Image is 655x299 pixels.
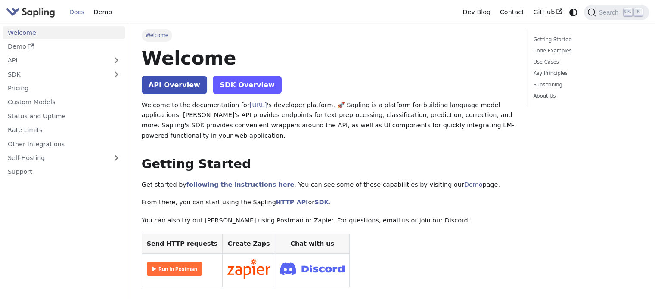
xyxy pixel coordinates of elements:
span: Search [596,9,624,16]
img: Join Discord [280,260,345,277]
span: Welcome [142,29,172,41]
h1: Welcome [142,46,514,70]
a: API [3,54,108,67]
button: Expand sidebar category 'SDK' [108,68,125,80]
a: SDK [3,68,108,80]
img: Sapling.ai [6,6,55,18]
img: Connect in Zapier [227,259,270,279]
th: Send HTTP requests [142,234,222,254]
a: GitHub [528,6,567,19]
a: following the instructions here [186,181,294,188]
p: From there, you can start using the Sapling or . [142,197,514,208]
a: Pricing [3,82,125,95]
img: Run in Postman [147,262,202,276]
p: You can also try out [PERSON_NAME] using Postman or Zapier. For questions, email us or join our D... [142,216,514,226]
a: Subscribing [533,81,639,89]
a: Contact [495,6,529,19]
a: Welcome [3,26,125,39]
button: Switch between dark and light mode (currently system mode) [567,6,580,18]
a: Support [3,166,125,178]
a: Sapling.ai [6,6,58,18]
button: Search (Ctrl+K) [584,5,649,20]
th: Chat with us [275,234,350,254]
a: SDK Overview [213,76,281,94]
a: Key Principles [533,69,639,77]
p: Get started by . You can see some of these capabilities by visiting our page. [142,180,514,190]
a: Docs [65,6,89,19]
a: Getting Started [533,36,639,44]
a: SDK [314,199,329,206]
a: Code Examples [533,47,639,55]
nav: Breadcrumbs [142,29,514,41]
h2: Getting Started [142,157,514,172]
a: HTTP API [276,199,308,206]
a: [URL] [250,102,267,108]
button: Expand sidebar category 'API' [108,54,125,67]
p: Welcome to the documentation for 's developer platform. 🚀 Sapling is a platform for building lang... [142,100,514,141]
a: Demo [89,6,117,19]
a: Rate Limits [3,124,125,136]
a: Other Integrations [3,138,125,150]
a: Demo [3,40,125,53]
a: Custom Models [3,96,125,108]
th: Create Zaps [222,234,275,254]
a: Use Cases [533,58,639,66]
a: Status and Uptime [3,110,125,122]
a: API Overview [142,76,207,94]
a: Dev Blog [458,6,495,19]
a: Self-Hosting [3,152,125,164]
kbd: K [634,8,643,16]
a: About Us [533,92,639,100]
a: Demo [464,181,483,188]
